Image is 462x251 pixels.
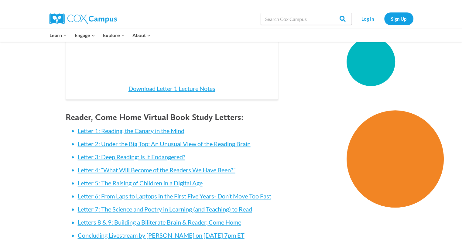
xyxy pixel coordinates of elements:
nav: Secondary Navigation [355,12,413,25]
a: Letter 6: From Laps to Laptops in the First Five Years- Don’t Move Too Fast [78,192,271,200]
img: Cox Campus [49,13,117,24]
a: Letter 1: Reading, the Canary in the Mind [78,127,184,134]
input: Search Cox Campus [261,13,352,25]
button: Child menu of Learn [46,29,71,42]
button: Child menu of Engage [71,29,99,42]
a: Letter 4: “What Will Become of the Readers We Have Been?” [78,166,235,174]
a: Letter 5: The Raising of Children in a Digital Age [78,179,203,187]
h4: Reader, Come Home Virtual Book Study Letters: [66,112,278,122]
a: Letters 8 & 9: Building a Biliterate Brain & Reader, Come Home [78,218,241,226]
a: Log In [355,12,381,25]
a: Letter 2: Under the Big Top: An Unusual View of the Reading Brain [78,140,251,147]
a: Sign Up [384,12,413,25]
a: Download Letter 1 Lecture Notes [128,85,215,92]
button: Child menu of About [128,29,155,42]
nav: Primary Navigation [46,29,155,42]
a: Letter 3: Deep Reading: Is It Endangered? [78,153,185,160]
a: Concluding Livestream by [PERSON_NAME] on [DATE] 7pm ET [78,232,245,239]
a: Letter 7: The Science and Poetry in Learning (and Teaching) to Read [78,205,252,213]
button: Child menu of Explore [99,29,129,42]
